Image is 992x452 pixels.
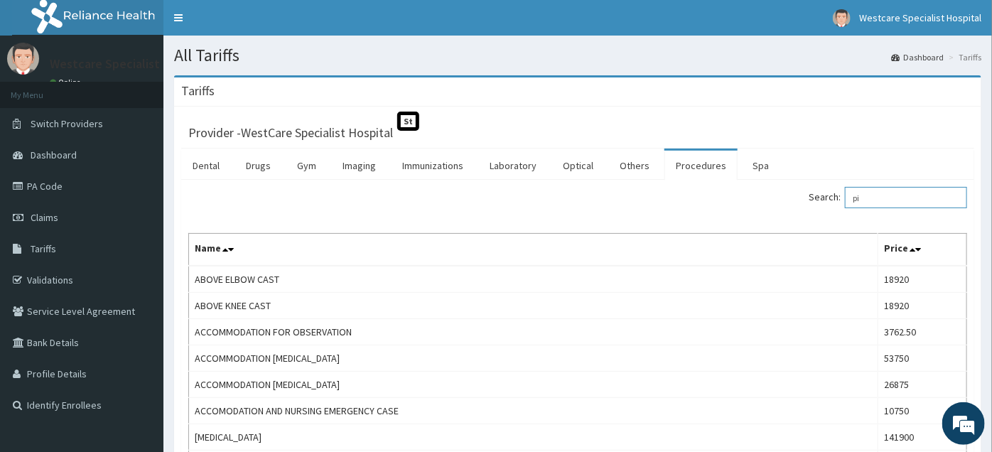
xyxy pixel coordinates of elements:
[74,80,239,98] div: Chat with us now
[891,51,944,63] a: Dashboard
[878,293,967,319] td: 18920
[189,345,878,372] td: ACCOMMODATION [MEDICAL_DATA]
[31,242,56,255] span: Tariffs
[859,11,981,24] span: Westcare Specialist Hospital
[833,9,851,27] img: User Image
[878,398,967,424] td: 10750
[397,112,419,131] span: St
[234,151,282,181] a: Drugs
[878,319,967,345] td: 3762.50
[391,151,475,181] a: Immunizations
[878,345,967,372] td: 53750
[608,151,661,181] a: Others
[82,136,196,279] span: We're online!
[7,301,271,351] textarea: Type your message and hit 'Enter'
[26,71,58,107] img: d_794563401_company_1708531726252_794563401
[878,424,967,451] td: 141900
[189,424,878,451] td: [MEDICAL_DATA]
[181,85,215,97] h3: Tariffs
[31,211,58,224] span: Claims
[181,151,231,181] a: Dental
[478,151,548,181] a: Laboratory
[174,46,981,65] h1: All Tariffs
[286,151,328,181] a: Gym
[878,372,967,398] td: 26875
[945,51,981,63] li: Tariffs
[878,234,967,267] th: Price
[189,266,878,293] td: ABOVE ELBOW CAST
[31,117,103,130] span: Switch Providers
[189,319,878,345] td: ACCOMMODATION FOR OBSERVATION
[31,149,77,161] span: Dashboard
[188,127,393,139] h3: Provider - WestCare Specialist Hospital
[189,293,878,319] td: ABOVE KNEE CAST
[189,372,878,398] td: ACCOMMODATION [MEDICAL_DATA]
[50,77,84,87] a: Online
[331,151,387,181] a: Imaging
[233,7,267,41] div: Minimize live chat window
[741,151,780,181] a: Spa
[551,151,605,181] a: Optical
[809,187,967,208] label: Search:
[7,43,39,75] img: User Image
[189,398,878,424] td: ACCOMODATION AND NURSING EMERGENCY CASE
[878,266,967,293] td: 18920
[664,151,738,181] a: Procedures
[845,187,967,208] input: Search:
[50,58,210,70] p: Westcare Specialist Hospital
[189,234,878,267] th: Name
